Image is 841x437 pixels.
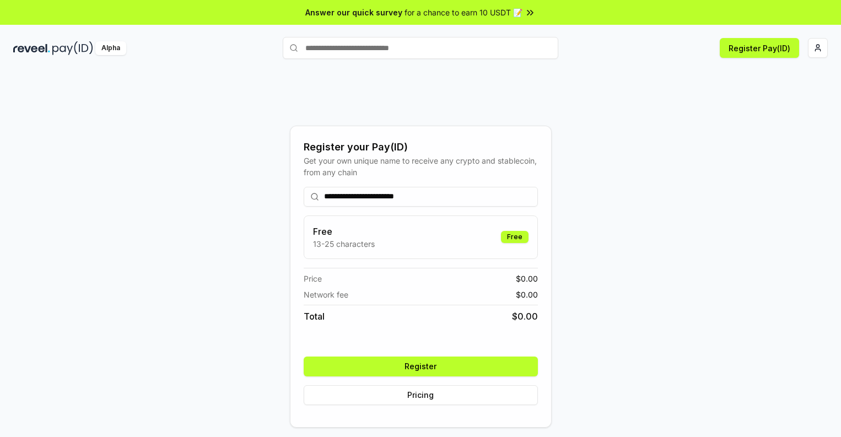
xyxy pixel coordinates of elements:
[304,385,538,405] button: Pricing
[516,289,538,300] span: $ 0.00
[405,7,522,18] span: for a chance to earn 10 USDT 📝
[313,225,375,238] h3: Free
[95,41,126,55] div: Alpha
[516,273,538,284] span: $ 0.00
[304,289,348,300] span: Network fee
[313,238,375,250] p: 13-25 characters
[512,310,538,323] span: $ 0.00
[13,41,50,55] img: reveel_dark
[720,38,799,58] button: Register Pay(ID)
[305,7,402,18] span: Answer our quick survey
[304,273,322,284] span: Price
[304,155,538,178] div: Get your own unique name to receive any crypto and stablecoin, from any chain
[501,231,529,243] div: Free
[304,357,538,376] button: Register
[304,139,538,155] div: Register your Pay(ID)
[52,41,93,55] img: pay_id
[304,310,325,323] span: Total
